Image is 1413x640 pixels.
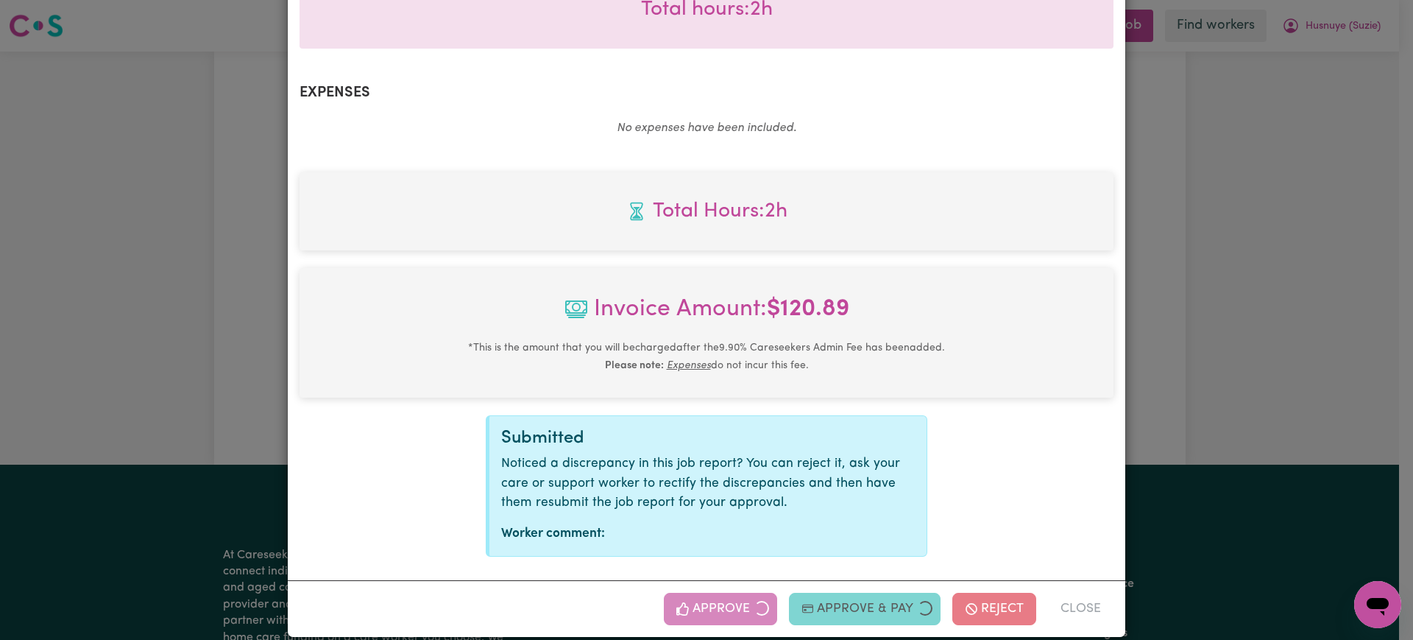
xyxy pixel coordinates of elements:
span: Submitted [501,429,584,447]
em: No expenses have been included. [617,122,796,134]
p: Noticed a discrepancy in this job report? You can reject it, ask your care or support worker to r... [501,454,915,513]
small: This is the amount that you will be charged after the 9.90 % Careseekers Admin Fee has been added... [468,342,945,371]
h2: Expenses [300,84,1113,102]
b: Please note: [605,360,664,371]
span: Total hours worked: 2 hours [311,196,1102,227]
u: Expenses [667,360,711,371]
b: $ 120.89 [767,298,849,321]
iframe: Button to launch messaging window [1354,581,1401,628]
strong: Worker comment: [501,527,605,540]
span: Invoice Amount: [311,292,1102,339]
